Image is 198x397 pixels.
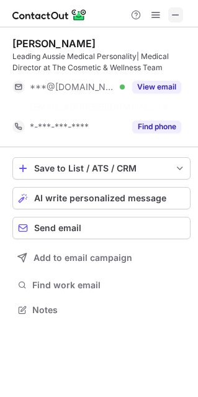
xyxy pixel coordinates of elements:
[12,157,191,180] button: save-profile-one-click
[32,304,186,316] span: Notes
[34,223,81,233] span: Send email
[132,81,181,93] button: Reveal Button
[32,280,186,291] span: Find work email
[34,253,132,263] span: Add to email campaign
[12,187,191,209] button: AI write personalized message
[132,121,181,133] button: Reveal Button
[12,51,191,73] div: Leading Aussie Medical Personality| Medical Director at The Cosmetic & Wellness Team
[12,301,191,319] button: Notes
[34,163,169,173] div: Save to List / ATS / CRM
[12,37,96,50] div: [PERSON_NAME]
[12,217,191,239] button: Send email
[30,81,115,93] span: ***@[DOMAIN_NAME]
[30,101,159,112] span: [EMAIL_ADDRESS][DOMAIN_NAME]
[12,247,191,269] button: Add to email campaign
[34,193,166,203] span: AI write personalized message
[12,276,191,294] button: Find work email
[12,7,87,22] img: ContactOut v5.3.10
